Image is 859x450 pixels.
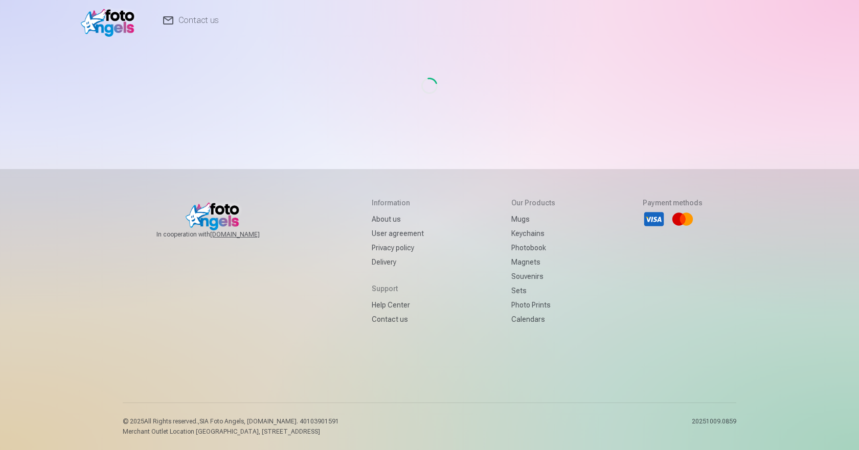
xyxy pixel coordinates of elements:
a: Delivery [372,255,424,269]
a: Mugs [511,212,555,226]
h5: Payment methods [643,198,703,208]
li: Mastercard [671,208,694,230]
a: Sets [511,283,555,298]
p: © 2025 All Rights reserved. , [123,417,339,425]
a: Help Center [372,298,424,312]
a: Photobook [511,241,555,255]
a: Calendars [511,312,555,326]
img: /v1 [81,4,140,37]
a: Keychains [511,226,555,241]
h5: Information [372,198,424,208]
a: About us [372,212,424,226]
span: SIA Foto Angels, [DOMAIN_NAME]. 40103901591 [199,418,339,425]
h5: Support [372,283,424,294]
a: Privacy policy [372,241,424,255]
p: Merchant Outlet Location [GEOGRAPHIC_DATA], [STREET_ADDRESS] [123,428,339,436]
p: 20251009.0859 [692,417,736,436]
span: In cooperation with [156,230,284,239]
a: Photo prints [511,298,555,312]
h5: Our products [511,198,555,208]
a: Contact us [372,312,424,326]
li: Visa [643,208,665,230]
a: Souvenirs [511,269,555,283]
a: User agreement [372,226,424,241]
a: [DOMAIN_NAME] [210,230,284,239]
a: Magnets [511,255,555,269]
